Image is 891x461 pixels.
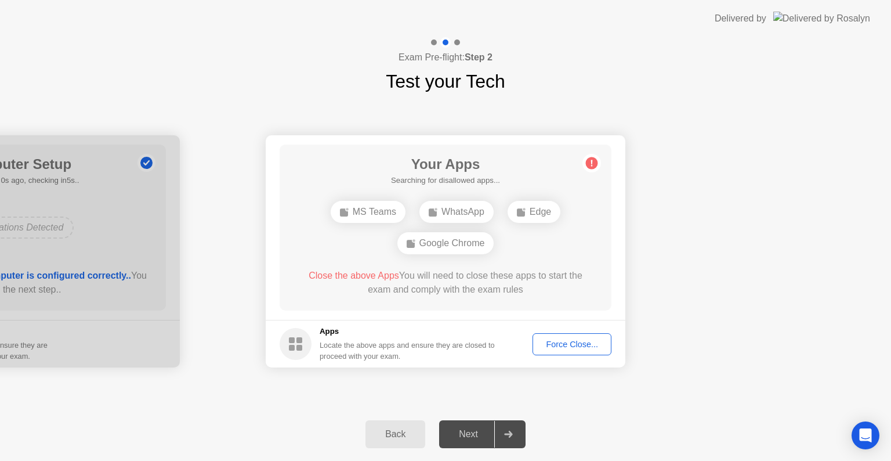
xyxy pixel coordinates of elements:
h4: Exam Pre-flight: [399,51,492,64]
b: Step 2 [465,52,492,62]
div: Force Close... [537,340,607,349]
div: Google Chrome [397,232,494,254]
div: You will need to close these apps to start the exam and comply with the exam rules [296,269,595,297]
button: Back [365,420,425,448]
div: MS Teams [331,201,405,223]
button: Force Close... [533,333,611,355]
h5: Apps [320,326,495,337]
img: Delivered by Rosalyn [773,12,870,25]
div: WhatsApp [419,201,494,223]
h1: Test your Tech [386,67,505,95]
button: Next [439,420,526,448]
div: Locate the above apps and ensure they are closed to proceed with your exam. [320,340,495,362]
div: Back [369,429,422,440]
span: Close the above Apps [309,271,399,280]
div: Open Intercom Messenger [852,422,879,449]
div: Edge [508,201,560,223]
h1: Your Apps [391,154,500,175]
div: Delivered by [715,12,766,26]
h5: Searching for disallowed apps... [391,175,500,186]
div: Next [443,429,494,440]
